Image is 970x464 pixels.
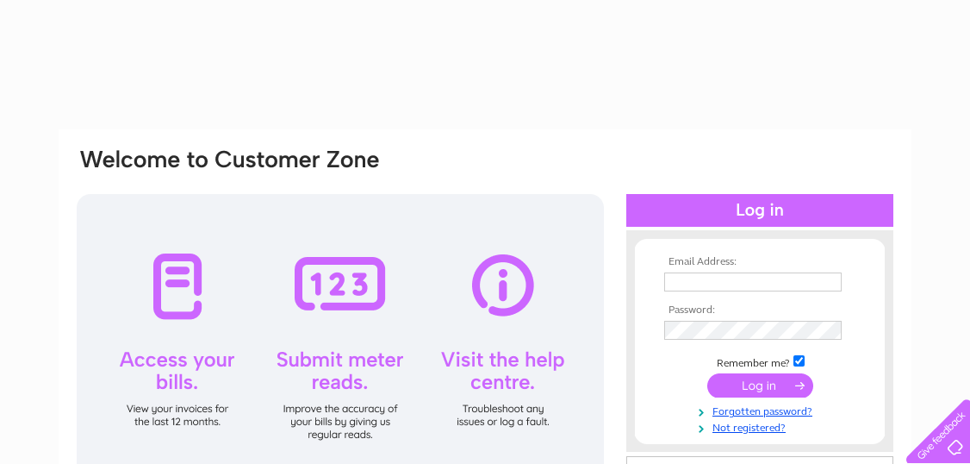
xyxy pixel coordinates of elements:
th: Password: [660,304,860,317]
th: Email Address: [660,256,860,268]
input: Submit [707,373,813,398]
td: Remember me? [660,353,860,370]
a: Forgotten password? [664,402,860,418]
a: Not registered? [664,418,860,435]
